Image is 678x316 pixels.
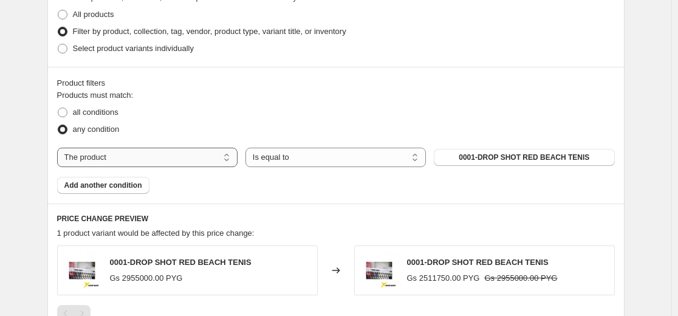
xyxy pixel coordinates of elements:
[64,252,100,289] img: d6e0368d58148c6ad460601ded0ac417_80x.jpg
[73,108,118,117] span: all conditions
[110,258,252,267] span: 0001-DROP SHOT RED BEACH TENIS
[64,180,142,190] span: Add another condition
[484,272,557,284] strike: Gs 2955000.00 PYG
[434,149,614,166] button: 0001-DROP SHOT RED BEACH TENIS
[73,27,346,36] span: Filter by product, collection, tag, vendor, product type, variant title, or inventory
[361,252,397,289] img: d6e0368d58148c6ad460601ded0ac417_80x.jpg
[73,10,114,19] span: All products
[459,153,589,162] span: 0001-DROP SHOT RED BEACH TENIS
[407,258,549,267] span: 0001-DROP SHOT RED BEACH TENIS
[57,91,134,100] span: Products must match:
[57,77,615,89] div: Product filters
[73,44,194,53] span: Select product variants individually
[110,272,183,284] div: Gs 2955000.00 PYG
[407,272,480,284] div: Gs 2511750.00 PYG
[57,214,615,224] h6: PRICE CHANGE PREVIEW
[57,228,255,238] span: 1 product variant would be affected by this price change:
[57,177,149,194] button: Add another condition
[73,125,120,134] span: any condition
